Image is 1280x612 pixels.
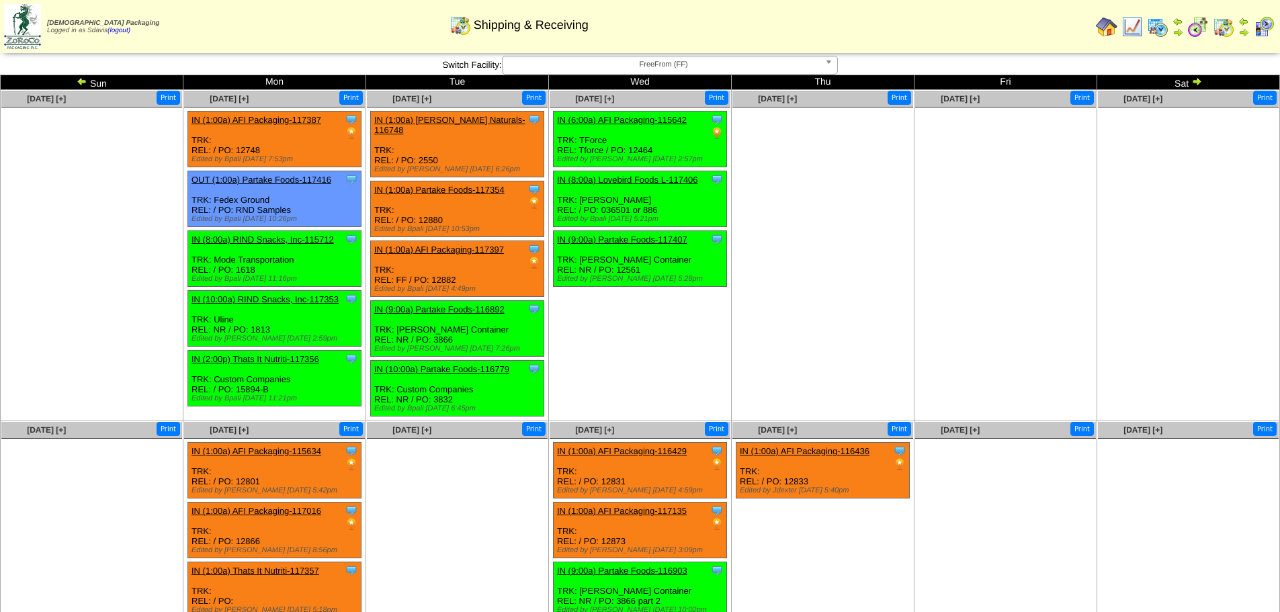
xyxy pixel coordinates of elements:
[1253,91,1277,105] button: Print
[941,94,980,103] a: [DATE] [+]
[557,215,726,223] div: Edited by Bpali [DATE] 5:21pm
[736,443,910,498] div: TRK: REL: / PO: 12833
[188,502,361,558] div: TRK: REL: / PO: 12866
[191,486,361,494] div: Edited by [PERSON_NAME] [DATE] 5:42pm
[374,165,544,173] div: Edited by [PERSON_NAME] [DATE] 6:26pm
[374,115,525,135] a: IN (1:00a) [PERSON_NAME] Naturals-116748
[191,155,361,163] div: Edited by Bpali [DATE] 7:53pm
[191,394,361,402] div: Edited by Bpali [DATE] 11:21pm
[188,231,361,287] div: TRK: Mode Transportation REL: / PO: 1618
[1123,94,1162,103] a: [DATE] [+]
[392,94,431,103] span: [DATE] [+]
[371,181,544,237] div: TRK: REL: / PO: 12880
[710,517,724,531] img: PO
[575,94,614,103] a: [DATE] [+]
[210,425,249,435] a: [DATE] [+]
[705,422,728,436] button: Print
[188,112,361,167] div: TRK: REL: / PO: 12748
[27,425,66,435] span: [DATE] [+]
[345,352,358,365] img: Tooltip
[522,422,546,436] button: Print
[557,155,726,163] div: Edited by [PERSON_NAME] [DATE] 2:57pm
[527,113,541,126] img: Tooltip
[339,91,363,105] button: Print
[188,291,361,347] div: TRK: Uline REL: NR / PO: 1813
[1,75,183,90] td: Sun
[888,91,911,105] button: Print
[345,126,358,140] img: PO
[941,425,980,435] a: [DATE] [+]
[374,364,509,374] a: IN (10:00a) Partake Foods-116779
[557,115,687,125] a: IN (6:00a) AFI Packaging-115642
[527,302,541,316] img: Tooltip
[371,241,544,297] div: TRK: REL: FF / PO: 12882
[549,75,732,90] td: Wed
[914,75,1097,90] td: Fri
[1147,16,1168,38] img: calendarprod.gif
[1070,91,1094,105] button: Print
[1121,16,1143,38] img: line_graph.gif
[345,517,358,531] img: PO
[188,171,361,227] div: TRK: Fedex Ground REL: / PO: RND Samples
[710,564,724,577] img: Tooltip
[710,113,724,126] img: Tooltip
[47,19,159,34] span: Logged in as Sdavis
[758,94,797,103] a: [DATE] [+]
[77,76,87,87] img: arrowleft.gif
[374,185,505,195] a: IN (1:00a) Partake Foods-117354
[374,404,544,412] div: Edited by Bpali [DATE] 6:45pm
[710,173,724,186] img: Tooltip
[191,215,361,223] div: Edited by Bpali [DATE] 10:26pm
[527,362,541,376] img: Tooltip
[522,91,546,105] button: Print
[210,94,249,103] a: [DATE] [+]
[191,566,319,576] a: IN (1:00a) Thats It Nutriti-117357
[371,112,544,177] div: TRK: REL: / PO: 2550
[191,546,361,554] div: Edited by [PERSON_NAME] [DATE] 8:56pm
[710,504,724,517] img: Tooltip
[191,175,331,185] a: OUT (1:00a) Partake Foods-117416
[191,115,321,125] a: IN (1:00a) AFI Packaging-117387
[108,27,130,34] a: (logout)
[710,232,724,246] img: Tooltip
[710,457,724,471] img: PO
[557,506,687,516] a: IN (1:00a) AFI Packaging-117135
[1172,27,1183,38] img: arrowright.gif
[371,301,544,357] div: TRK: [PERSON_NAME] Container REL: NR / PO: 3866
[893,457,906,471] img: PO
[554,231,727,287] div: TRK: [PERSON_NAME] Container REL: NR / PO: 12561
[1213,16,1234,38] img: calendarinout.gif
[345,444,358,457] img: Tooltip
[191,354,319,364] a: IN (2:00p) Thats It Nutriti-117356
[191,506,321,516] a: IN (1:00a) AFI Packaging-117016
[1123,425,1162,435] a: [DATE] [+]
[554,112,727,167] div: TRK: TForce REL: Tforce / PO: 12464
[371,361,544,417] div: TRK: Custom Companies REL: NR / PO: 3832
[758,425,797,435] a: [DATE] [+]
[191,234,334,245] a: IN (8:00a) RIND Snacks, Inc-115712
[554,171,727,227] div: TRK: [PERSON_NAME] REL: / PO: 036501 or 886
[188,443,361,498] div: TRK: REL: / PO: 12801
[1191,76,1202,87] img: arrowright.gif
[474,18,589,32] span: Shipping & Receiving
[893,444,906,457] img: Tooltip
[740,446,869,456] a: IN (1:00a) AFI Packaging-116436
[527,183,541,196] img: Tooltip
[732,75,914,90] td: Thu
[557,546,726,554] div: Edited by [PERSON_NAME] [DATE] 3:09pm
[1187,16,1209,38] img: calendarblend.gif
[374,345,544,353] div: Edited by [PERSON_NAME] [DATE] 7:26pm
[557,486,726,494] div: Edited by [PERSON_NAME] [DATE] 4:59pm
[27,94,66,103] a: [DATE] [+]
[508,56,820,73] span: FreeFrom (FF)
[527,256,541,269] img: PO
[554,443,727,498] div: TRK: REL: / PO: 12831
